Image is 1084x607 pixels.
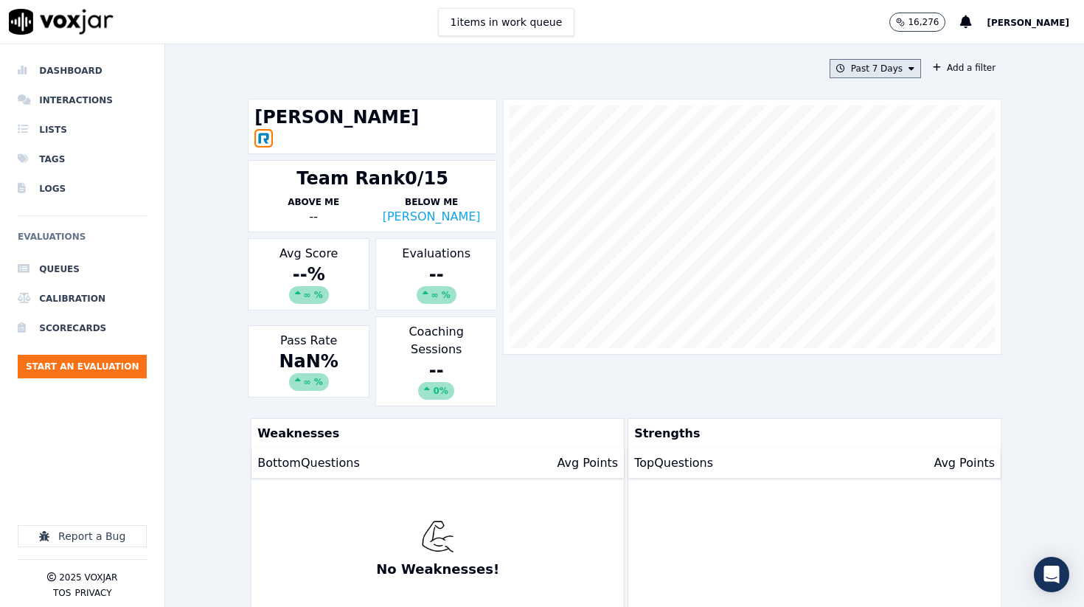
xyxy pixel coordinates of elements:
div: Pass Rate [248,325,369,398]
p: Bottom Questions [257,454,360,472]
img: muscle [421,520,454,553]
div: -- [382,263,490,304]
button: 1items in work queue [438,8,575,36]
a: Calibration [18,284,147,313]
p: Weaknesses [251,419,618,448]
a: Queues [18,254,147,284]
a: Scorecards [18,313,147,343]
button: [PERSON_NAME] [987,13,1084,31]
a: [PERSON_NAME] [383,209,481,223]
p: Strengths [628,419,995,448]
div: ∞ % [289,286,329,304]
div: NaN % [254,350,363,391]
p: Below Me [372,196,490,208]
div: Coaching Sessions [375,316,497,406]
p: Avg Points [934,454,995,472]
button: Past 7 Days [830,59,921,78]
div: Team Rank 0/15 [296,167,448,190]
p: Top Questions [634,454,713,472]
div: ∞ % [289,373,329,391]
div: -- [382,358,490,400]
a: Logs [18,174,147,204]
button: Report a Bug [18,525,147,547]
p: No Weaknesses! [376,559,499,580]
button: TOS [53,587,71,599]
h6: Evaluations [18,228,147,254]
div: ∞ % [417,286,456,304]
div: Avg Score [248,238,369,311]
img: voxjar logo [9,9,114,35]
p: Above Me [254,196,372,208]
div: Open Intercom Messenger [1034,557,1069,592]
button: 16,276 [889,13,960,32]
a: Dashboard [18,56,147,86]
a: Interactions [18,86,147,115]
a: Lists [18,115,147,145]
div: -- % [254,263,363,304]
button: Add a filter [927,59,1001,77]
div: -- [254,208,372,226]
p: 2025 Voxjar [59,572,117,583]
h1: [PERSON_NAME] [254,105,490,129]
button: Privacy [74,587,111,599]
button: Start an Evaluation [18,355,147,378]
div: 0% [418,382,454,400]
img: RINGCENTRAL_OFFICE_icon [254,129,273,148]
a: Tags [18,145,147,174]
button: 16,276 [889,13,945,32]
span: [PERSON_NAME] [987,18,1069,28]
p: 16,276 [908,16,939,28]
div: Evaluations [375,238,497,311]
p: Avg Points [557,454,618,472]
